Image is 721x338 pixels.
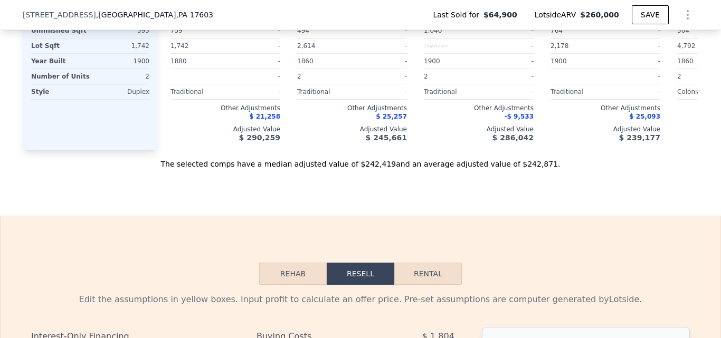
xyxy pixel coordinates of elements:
[31,293,690,306] div: Edit the assumptions in yellow boxes. Input profit to calculate an offer price. Pre-set assumptio...
[227,54,280,69] div: -
[551,54,603,69] div: 1900
[632,5,669,24] button: SAVE
[94,69,149,84] div: 2
[297,69,350,84] div: 2
[227,23,280,38] div: -
[92,84,149,99] div: Duplex
[31,54,88,69] div: Year Built
[354,84,407,99] div: -
[424,104,534,112] div: Other Adjustments
[580,11,619,19] span: $260,000
[551,27,563,34] span: 764
[297,104,407,112] div: Other Adjustments
[677,42,695,50] span: 4,792
[23,150,698,169] div: The selected comps have a median adjusted value of $242,419 and an average adjusted value of $242...
[608,38,660,53] div: -
[481,38,534,53] div: -
[92,38,149,53] div: 1,742
[23,9,96,20] span: [STREET_ADDRESS]
[297,84,350,99] div: Traditional
[96,9,213,20] span: , [GEOGRAPHIC_DATA]
[249,113,280,120] span: $ 21,258
[227,38,280,53] div: -
[297,125,407,133] div: Adjusted Value
[297,42,315,50] span: 2,614
[492,133,534,142] span: $ 286,042
[424,125,534,133] div: Adjusted Value
[366,133,407,142] span: $ 245,661
[608,23,660,38] div: -
[424,27,442,34] span: 1,040
[481,69,534,84] div: -
[170,125,280,133] div: Adjusted Value
[354,54,407,69] div: -
[608,69,660,84] div: -
[551,84,603,99] div: Traditional
[170,84,223,99] div: Traditional
[31,69,90,84] div: Number of Units
[424,38,477,53] div: Unknown
[31,84,88,99] div: Style
[297,27,309,34] span: 494
[31,23,88,38] div: Unfinished Sqft
[551,104,660,112] div: Other Adjustments
[424,84,477,99] div: Traditional
[629,113,660,120] span: $ 25,093
[424,54,477,69] div: 1900
[551,42,568,50] span: 2,178
[354,23,407,38] div: -
[608,54,660,69] div: -
[619,133,660,142] span: $ 239,177
[31,38,88,53] div: Lot Sqft
[259,263,327,285] button: Rehab
[677,27,689,34] span: 504
[92,23,149,38] div: 595
[354,69,407,84] div: -
[170,27,183,34] span: 759
[481,84,534,99] div: -
[92,54,149,69] div: 1900
[176,11,213,19] span: , PA 17603
[170,54,223,69] div: 1880
[481,23,534,38] div: -
[297,54,350,69] div: 1860
[239,133,280,142] span: $ 290,259
[170,104,280,112] div: Other Adjustments
[483,9,517,20] span: $64,900
[170,42,188,50] span: 1,742
[354,38,407,53] div: -
[433,9,483,20] span: Last Sold for
[227,84,280,99] div: -
[608,84,660,99] div: -
[481,54,534,69] div: -
[505,113,534,120] span: -$ 9,533
[327,263,394,285] button: Resell
[551,125,660,133] div: Adjusted Value
[424,69,477,84] div: 2
[677,4,698,25] button: Show Options
[394,263,462,285] button: Rental
[376,113,407,120] span: $ 25,257
[535,9,580,20] span: Lotside ARV
[227,69,280,84] div: -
